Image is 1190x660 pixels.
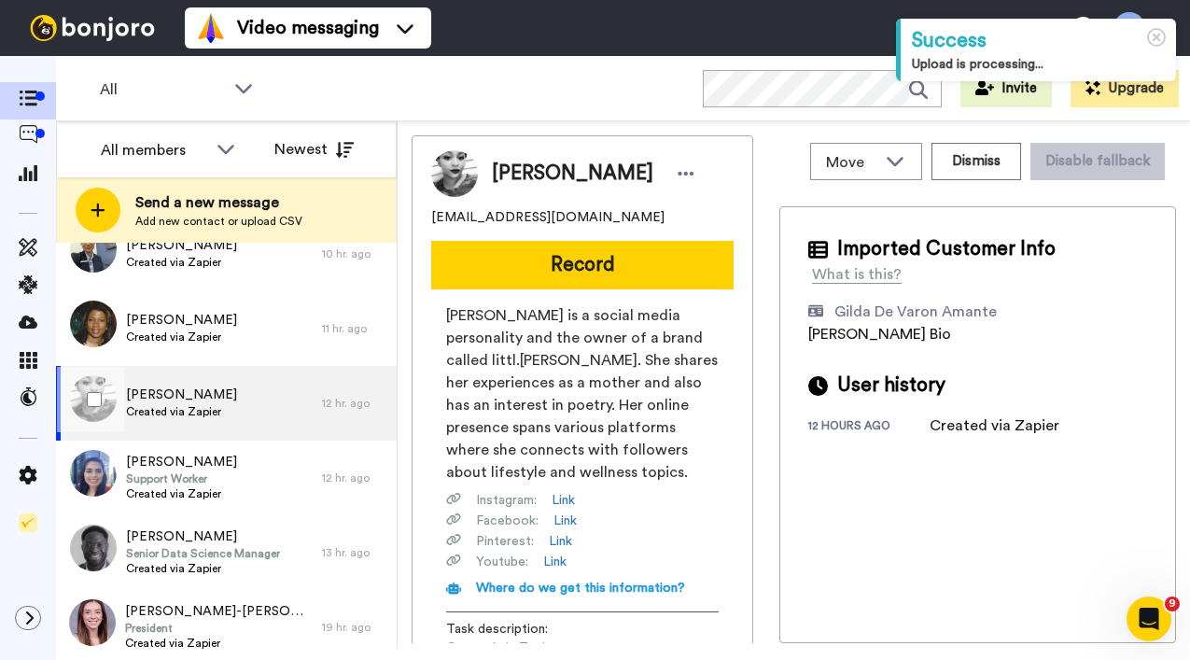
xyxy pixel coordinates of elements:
span: [PERSON_NAME] is a social media personality and the owner of a brand called littl.[PERSON_NAME]. ... [446,304,719,484]
span: Senior Data Science Manager [126,546,280,561]
div: Gilda De Varon Amante [834,301,997,323]
span: Created via Zapier [125,636,313,651]
button: Record [431,241,734,289]
span: Pinterest : [476,532,534,551]
button: Dismiss [931,143,1021,180]
span: Imported Customer Info [837,235,1056,263]
div: Success [912,26,1165,55]
a: Link [543,553,567,571]
button: Disable fallback [1030,143,1165,180]
img: cac37e50-47df-4eba-aa36-c18de0e5cc8b.jpg [69,599,116,646]
span: Move [826,151,876,174]
img: 07fb59da-3a08-4c0c-be0d-fcd77434d7e4.jpg [70,450,117,497]
img: 6c8430b5-ffdb-4477-b9e2-ce5d47ef681b.jpg [70,301,117,347]
div: 12 hours ago [808,418,930,437]
span: [PERSON_NAME] [126,453,237,471]
div: 10 hr. ago [322,246,387,261]
span: Task description : [446,620,577,639]
span: Where do we get this information? [476,582,685,595]
span: [PERSON_NAME] [126,386,237,404]
span: 9 [1165,597,1180,611]
img: d4554611-90fc-41ef-a2fc-914b1ca78853.jpg [70,226,117,273]
span: [PERSON_NAME] Bio [808,327,951,342]
span: Created via Zapier [446,639,623,657]
span: Facebook : [476,512,539,530]
span: [PERSON_NAME] [492,160,653,188]
span: Add new contact or upload CSV [135,214,302,229]
div: 13 hr. ago [322,545,387,560]
span: Created via Zapier [126,330,237,344]
span: Video messaging [237,15,379,41]
button: Newest [260,131,368,168]
a: Link [553,512,577,530]
span: Send a new message [135,191,302,214]
span: Created via Zapier [126,404,237,419]
div: What is this? [812,263,902,286]
a: Link [552,491,575,510]
div: 12 hr. ago [322,470,387,485]
span: [PERSON_NAME]-[PERSON_NAME] [125,602,313,621]
span: All [100,78,225,101]
button: Upgrade [1071,70,1179,107]
img: vm-color.svg [196,13,226,43]
div: All members [101,139,207,161]
span: Support Worker [126,471,237,486]
img: bj-logo-header-white.svg [22,15,162,41]
span: [PERSON_NAME] [126,311,237,330]
div: Upload is processing... [912,55,1165,74]
img: Checklist.svg [19,513,37,532]
div: Created via Zapier [930,414,1059,437]
span: Instagram : [476,491,537,510]
button: Invite [960,70,1052,107]
img: 431eea68-2afa-438b-801d-58a74d5d05f7.jpg [70,525,117,571]
span: Youtube : [476,553,528,571]
span: Created via Zapier [126,255,237,270]
span: Created via Zapier [126,486,237,501]
span: [PERSON_NAME] [126,527,280,546]
span: User history [837,372,945,400]
img: Image of Kianna Stokes [431,150,478,197]
span: Created via Zapier [126,561,280,576]
span: [PERSON_NAME] [126,236,237,255]
div: 19 hr. ago [322,620,387,635]
iframe: Intercom live chat [1127,597,1171,641]
div: 12 hr. ago [322,396,387,411]
span: President [125,621,313,636]
div: 11 hr. ago [322,321,387,336]
span: [EMAIL_ADDRESS][DOMAIN_NAME] [431,208,665,227]
a: Link [549,532,572,551]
